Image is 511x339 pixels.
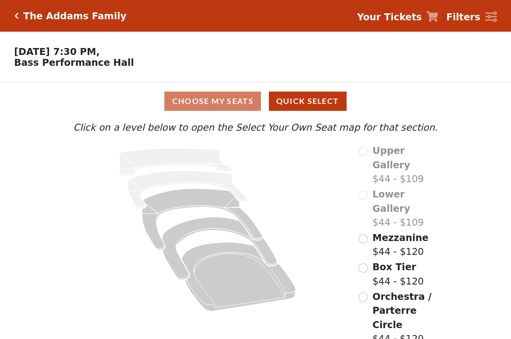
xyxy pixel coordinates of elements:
label: $44 - $109 [372,144,440,186]
p: Click on a level below to open the Select Your Own Seat map for that section. [71,120,440,135]
span: Box Tier [372,261,416,272]
h5: The Addams Family [23,10,126,22]
label: $44 - $109 [372,187,440,230]
path: Orchestra / Parterre Circle - Seats Available: 102 [182,242,296,311]
span: Lower Gallery [372,189,410,214]
path: Lower Gallery - Seats Available: 0 [128,171,248,208]
span: Upper Gallery [372,145,410,170]
label: $44 - $120 [372,231,428,259]
a: Click here to go back to filters [14,12,19,19]
path: Upper Gallery - Seats Available: 0 [119,148,232,176]
label: $44 - $120 [372,260,424,288]
span: Mezzanine [372,232,428,243]
span: Orchestra / Parterre Circle [372,291,431,330]
strong: Filters [446,11,480,22]
a: Filters [446,10,497,24]
a: Your Tickets [357,10,438,24]
strong: Your Tickets [357,11,422,22]
button: Quick Select [269,92,347,111]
